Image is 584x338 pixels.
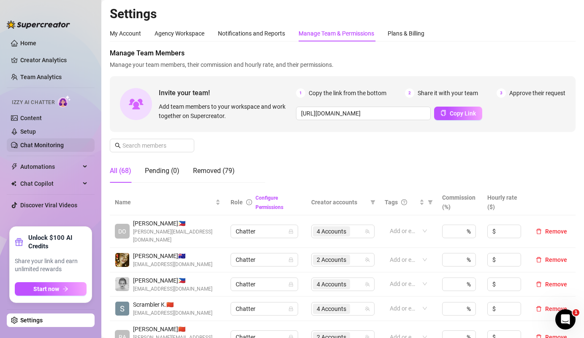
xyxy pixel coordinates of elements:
[20,317,43,324] a: Settings
[115,198,214,207] span: Name
[15,238,23,246] span: gift
[110,190,225,215] th: Name
[309,88,386,98] span: Copy the link from the bottom
[110,48,576,58] span: Manage Team Members
[388,29,424,38] div: Plans & Billing
[440,110,446,116] span: copy
[532,226,570,236] button: Remove
[370,200,375,205] span: filter
[159,88,296,98] span: Invite your team!
[317,280,346,289] span: 4 Accounts
[288,282,293,287] span: lock
[545,305,567,312] span: Remove
[218,29,285,38] div: Notifications and Reports
[313,226,350,236] span: 4 Accounts
[299,29,374,38] div: Manage Team & Permissions
[532,304,570,314] button: Remove
[545,281,567,288] span: Remove
[313,304,350,314] span: 4 Accounts
[509,88,565,98] span: Approve their request
[231,199,243,206] span: Role
[236,278,293,291] span: Chatter
[33,286,59,292] span: Start now
[236,253,293,266] span: Chatter
[313,255,350,265] span: 2 Accounts
[545,256,567,263] span: Remove
[20,142,64,148] a: Chat Monitoring
[115,277,129,291] img: Audrey Elaine
[555,309,576,330] iframe: Intercom live chat
[133,324,220,334] span: [PERSON_NAME] 🇨🇳
[317,304,346,313] span: 4 Accounts
[405,88,414,98] span: 2
[115,253,129,267] img: deia jane boiser
[365,257,370,262] span: team
[536,228,542,234] span: delete
[573,309,579,316] span: 1
[118,227,126,236] span: DO
[365,282,370,287] span: team
[311,198,367,207] span: Creator accounts
[20,177,80,190] span: Chat Copilot
[288,257,293,262] span: lock
[12,99,54,107] span: Izzy AI Chatter
[236,302,293,315] span: Chatter
[193,166,235,176] div: Removed (79)
[20,74,62,80] a: Team Analytics
[110,166,131,176] div: All (68)
[20,40,36,47] a: Home
[133,219,220,228] span: [PERSON_NAME] 🇵🇭
[20,115,42,121] a: Content
[15,282,87,296] button: Start nowarrow-right
[133,228,220,244] span: [PERSON_NAME][EMAIL_ADDRESS][DOMAIN_NAME]
[122,141,182,150] input: Search members
[437,190,482,215] th: Commission (%)
[159,102,293,121] span: Add team members to your workspace and work together on Supercreator.
[20,202,77,209] a: Discover Viral Videos
[296,88,305,98] span: 1
[133,285,212,293] span: [EMAIL_ADDRESS][DOMAIN_NAME]
[133,261,212,269] span: [EMAIL_ADDRESS][DOMAIN_NAME]
[20,160,80,173] span: Automations
[313,279,350,289] span: 4 Accounts
[133,276,212,285] span: [PERSON_NAME] 🇵🇭
[426,196,435,209] span: filter
[317,255,346,264] span: 2 Accounts
[288,306,293,311] span: lock
[497,88,506,98] span: 3
[155,29,204,38] div: Agency Workspace
[110,29,141,38] div: My Account
[58,95,71,107] img: AI Chatter
[434,107,482,120] button: Copy Link
[15,257,87,274] span: Share your link and earn unlimited rewards
[110,60,576,69] span: Manage your team members, their commission and hourly rate, and their permissions.
[532,255,570,265] button: Remove
[246,199,252,205] span: info-circle
[133,251,212,261] span: [PERSON_NAME] 🇦🇺
[365,306,370,311] span: team
[536,281,542,287] span: delete
[365,229,370,234] span: team
[133,300,212,309] span: Scrambler K. 🇨🇳
[532,279,570,289] button: Remove
[62,286,68,292] span: arrow-right
[110,6,576,22] h2: Settings
[385,198,398,207] span: Tags
[236,225,293,238] span: Chatter
[428,200,433,205] span: filter
[20,53,88,67] a: Creator Analytics
[536,306,542,312] span: delete
[536,257,542,263] span: delete
[418,88,478,98] span: Share it with your team
[369,196,377,209] span: filter
[401,199,407,205] span: question-circle
[11,181,16,187] img: Chat Copilot
[7,20,70,29] img: logo-BBDzfeDw.svg
[115,143,121,148] span: search
[450,110,476,117] span: Copy Link
[20,128,36,135] a: Setup
[115,302,129,316] img: Scrambler Kawi
[317,227,346,236] span: 4 Accounts
[133,309,212,317] span: [EMAIL_ADDRESS][DOMAIN_NAME]
[288,229,293,234] span: lock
